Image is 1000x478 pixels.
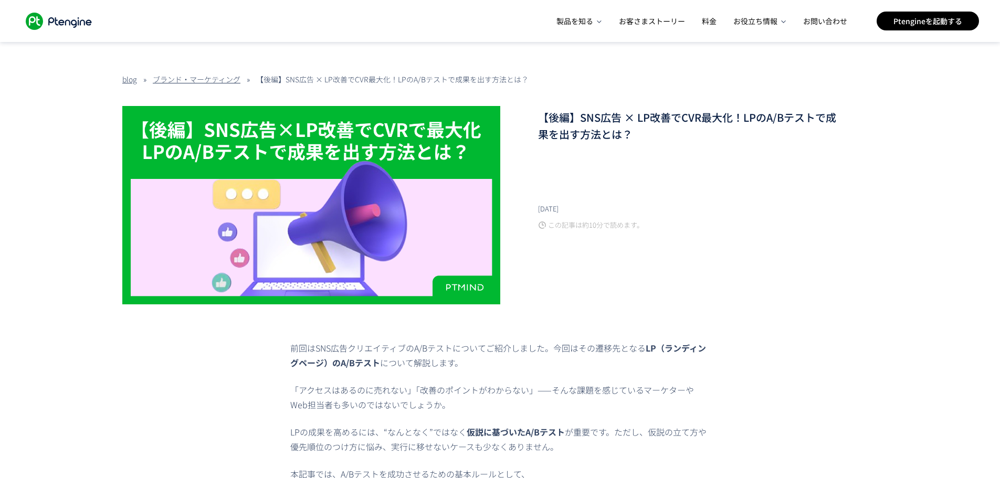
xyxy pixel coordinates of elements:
p: この記事は約10分で読めます。 [538,219,840,230]
span: » [247,74,250,84]
strong: LP（ランディングページ）のA/Bテスト [290,342,706,369]
span: » [143,74,146,84]
p: 「アクセスはあるのに売れない」「改善のポイントがわからない」——そんな課題を感じているマーケターやWeb担当者も多いのではないでしょうか。 [290,383,710,412]
p: 前回はSNS広告クリエイティブのA/Bテストについてご紹介しました。今回はその遷移先となる について解説します。 [290,341,710,370]
span: 料金 [702,16,717,26]
a: ブランド・マーケティング [153,74,240,84]
span: お客さまストーリー [619,16,685,26]
strong: 仮説に基づいたA/Bテスト [467,426,565,438]
img: blog image [122,106,500,304]
span: 製品を知る [556,16,594,26]
span: お問い合わせ [803,16,847,26]
span: お役立ち情報 [733,16,778,26]
h1: 【後編】SNS広告 × LP改善でCVR最大化！LPのA/Bテストで成果を出す方法とは？ [538,109,840,143]
p: [DATE] [538,204,840,214]
a: Ptengineを起動する [877,12,979,30]
a: blog [122,74,137,84]
p: LPの成果を高めるには、“なんとなく”ではなく が重要です。ただし、仮説の立て方や優先順位のつけ方に悩み、実行に移せないケースも少なくありません。 [290,424,710,454]
i: 【後編】SNS広告 × LP改善でCVR最大化！LPのA/Bテストで成果を出す方法とは？ [256,74,529,84]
